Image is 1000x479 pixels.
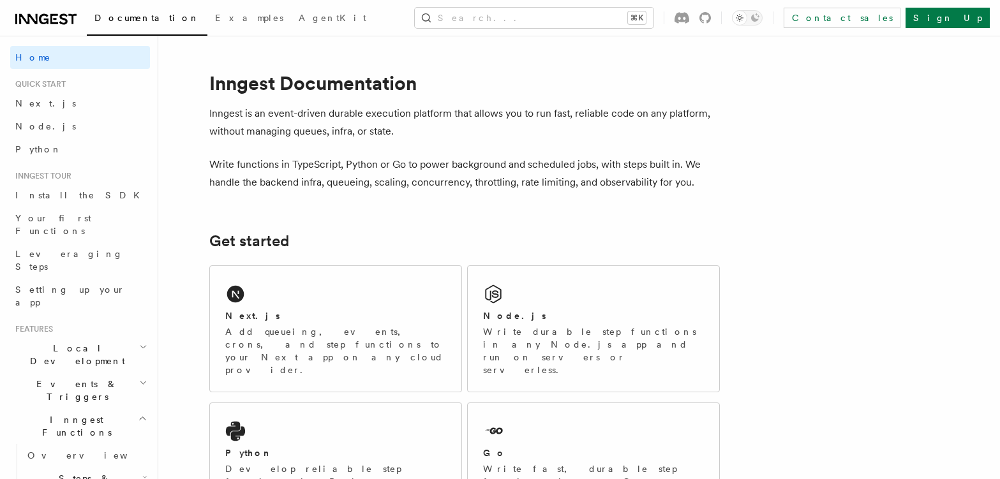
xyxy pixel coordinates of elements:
[10,337,150,372] button: Local Development
[10,92,150,115] a: Next.js
[10,184,150,207] a: Install the SDK
[15,51,51,64] span: Home
[10,171,71,181] span: Inngest tour
[94,13,200,23] span: Documentation
[10,372,150,408] button: Events & Triggers
[207,4,291,34] a: Examples
[209,105,720,140] p: Inngest is an event-driven durable execution platform that allows you to run fast, reliable code ...
[22,444,150,467] a: Overview
[15,213,91,236] span: Your first Functions
[209,265,462,392] a: Next.jsAdd queueing, events, crons, and step functions to your Next app on any cloud provider.
[215,13,283,23] span: Examples
[10,115,150,138] a: Node.js
[10,79,66,89] span: Quick start
[15,121,76,131] span: Node.js
[906,8,990,28] a: Sign Up
[15,144,62,154] span: Python
[467,265,720,392] a: Node.jsWrite durable step functions in any Node.js app and run on servers or serverless.
[10,413,138,439] span: Inngest Functions
[10,408,150,444] button: Inngest Functions
[15,249,123,272] span: Leveraging Steps
[483,325,704,376] p: Write durable step functions in any Node.js app and run on servers or serverless.
[10,324,53,334] span: Features
[225,325,446,376] p: Add queueing, events, crons, and step functions to your Next app on any cloud provider.
[15,190,147,200] span: Install the SDK
[15,98,76,108] span: Next.js
[27,450,159,461] span: Overview
[10,46,150,69] a: Home
[10,138,150,161] a: Python
[10,378,139,403] span: Events & Triggers
[299,13,366,23] span: AgentKit
[87,4,207,36] a: Documentation
[225,446,272,459] h2: Python
[209,156,720,191] p: Write functions in TypeScript, Python or Go to power background and scheduled jobs, with steps bu...
[209,71,720,94] h1: Inngest Documentation
[10,278,150,314] a: Setting up your app
[784,8,900,28] a: Contact sales
[291,4,374,34] a: AgentKit
[628,11,646,24] kbd: ⌘K
[225,309,280,322] h2: Next.js
[209,232,289,250] a: Get started
[10,342,139,367] span: Local Development
[415,8,653,28] button: Search...⌘K
[10,207,150,242] a: Your first Functions
[483,309,546,322] h2: Node.js
[10,242,150,278] a: Leveraging Steps
[483,446,506,459] h2: Go
[15,284,125,307] span: Setting up your app
[732,10,763,26] button: Toggle dark mode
